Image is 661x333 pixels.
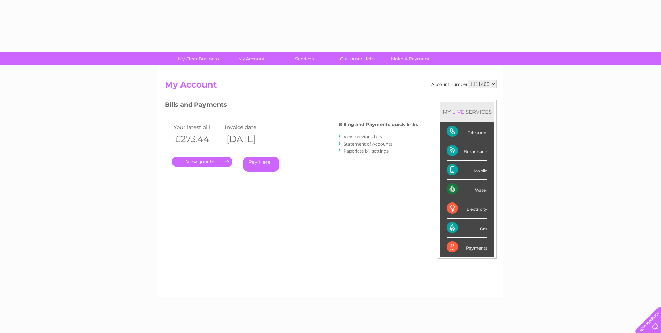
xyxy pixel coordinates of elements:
th: £273.44 [172,132,223,146]
a: My Clear Business [170,52,227,65]
td: Invoice date [223,123,275,132]
div: Water [447,180,487,199]
a: Services [276,52,333,65]
a: My Account [223,52,280,65]
td: Your latest bill [172,123,223,132]
div: Broadband [447,141,487,161]
div: Telecoms [447,122,487,141]
div: Mobile [447,161,487,180]
th: [DATE] [223,132,275,146]
div: Gas [447,219,487,238]
div: Account number [431,80,497,88]
div: Electricity [447,199,487,218]
a: Statement of Accounts [344,141,392,147]
a: Paperless bill settings [344,148,389,154]
a: Make A Payment [382,52,439,65]
a: Customer Help [329,52,386,65]
a: Pay Here [243,157,279,172]
div: LIVE [451,109,466,115]
div: Payments [447,238,487,257]
h3: Bills and Payments [165,100,418,112]
a: View previous bills [344,134,382,139]
h2: My Account [165,80,497,93]
a: . [172,157,232,167]
h4: Billing and Payments quick links [339,122,418,127]
div: MY SERVICES [440,102,494,122]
